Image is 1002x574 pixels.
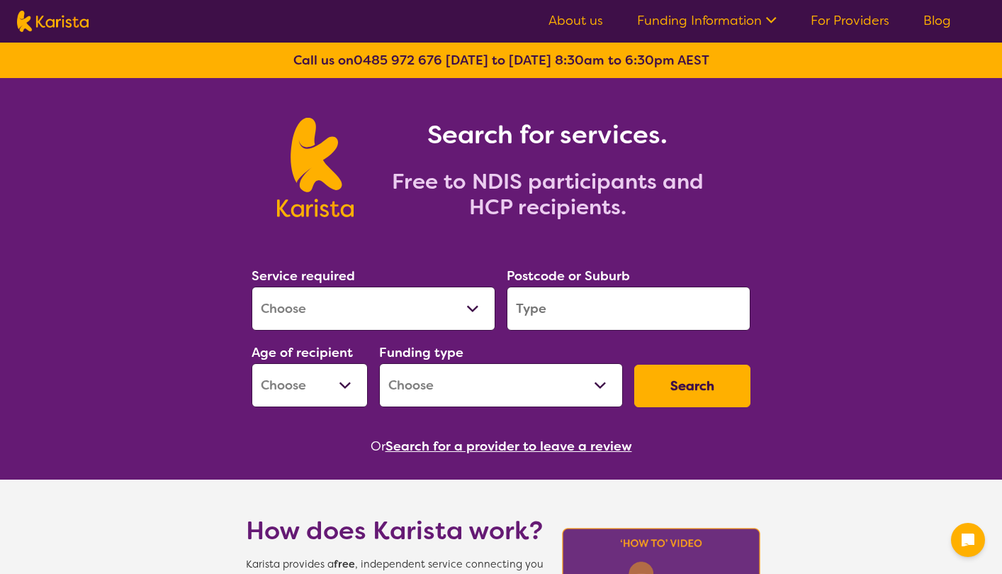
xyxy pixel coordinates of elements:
[334,558,355,571] b: free
[811,12,889,29] a: For Providers
[923,12,951,29] a: Blog
[246,514,544,548] h1: How does Karista work?
[634,365,750,407] button: Search
[371,118,725,152] h1: Search for services.
[637,12,777,29] a: Funding Information
[371,169,725,220] h2: Free to NDIS participants and HCP recipients.
[548,12,603,29] a: About us
[507,287,750,331] input: Type
[293,52,709,69] b: Call us on [DATE] to [DATE] 8:30am to 6:30pm AEST
[17,11,89,32] img: Karista logo
[371,436,385,457] span: Or
[385,436,632,457] button: Search for a provider to leave a review
[354,52,442,69] a: 0485 972 676
[252,344,353,361] label: Age of recipient
[277,118,353,217] img: Karista logo
[252,267,355,285] label: Service required
[507,267,630,285] label: Postcode or Suburb
[379,344,463,361] label: Funding type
